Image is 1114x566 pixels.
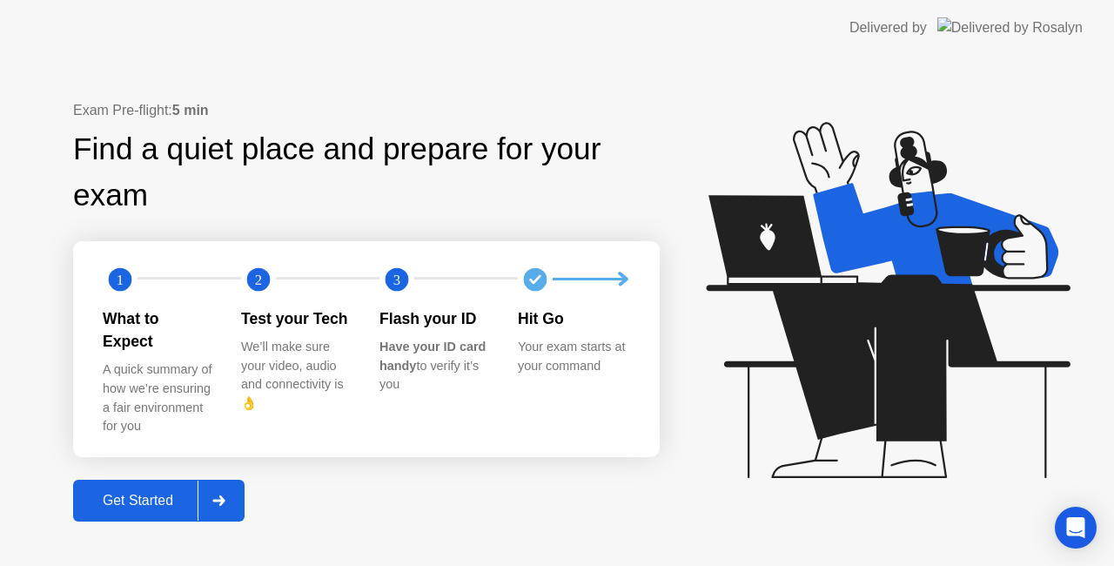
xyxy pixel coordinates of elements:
text: 1 [117,271,124,287]
div: Test your Tech [241,307,352,330]
b: 5 min [172,103,209,118]
div: Get Started [78,493,198,509]
div: We’ll make sure your video, audio and connectivity is 👌 [241,338,352,413]
div: A quick summary of how we’re ensuring a fair environment for you [103,360,213,435]
button: Get Started [73,480,245,522]
div: to verify it’s you [379,338,490,394]
div: Hit Go [518,307,628,330]
div: Open Intercom Messenger [1055,507,1097,549]
div: Delivered by [849,17,927,38]
div: What to Expect [103,307,213,354]
div: Flash your ID [379,307,490,330]
text: 3 [393,271,400,287]
div: Find a quiet place and prepare for your exam [73,126,660,219]
div: Exam Pre-flight: [73,100,660,121]
b: Have your ID card handy [379,340,486,373]
text: 2 [255,271,262,287]
div: Your exam starts at your command [518,338,628,375]
img: Delivered by Rosalyn [937,17,1083,37]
